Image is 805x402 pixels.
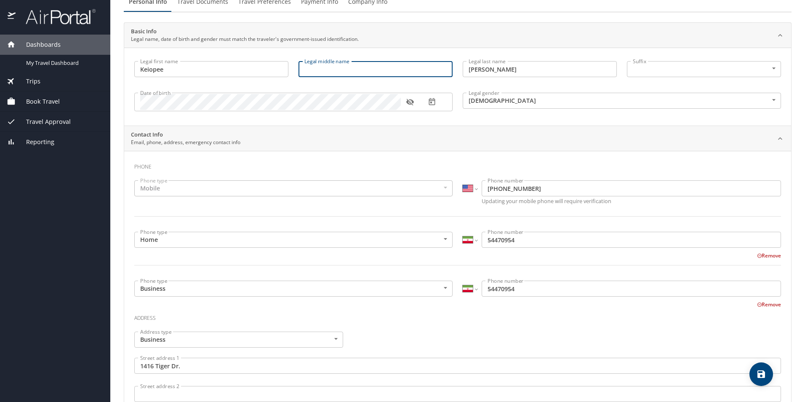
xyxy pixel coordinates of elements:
img: icon-airportal.png [8,8,16,25]
p: Email, phone, address, emergency contact info [131,139,240,146]
div: Home [134,232,453,248]
span: My Travel Dashboard [26,59,100,67]
h2: Contact Info [131,131,240,139]
div: Basic InfoLegal name, date of birth and gender must match the traveler's government-issued identi... [124,23,791,48]
div: Basic InfoLegal name, date of birth and gender must match the traveler's government-issued identi... [124,48,791,126]
button: Remove [757,301,781,308]
p: Legal name, date of birth and gender must match the traveler's government-issued identification. [131,35,359,43]
div: Business [134,281,453,297]
div: ​ [627,61,781,77]
h3: Address [134,309,781,323]
img: airportal-logo.png [16,8,96,25]
button: Remove [757,252,781,259]
span: Travel Approval [16,117,71,126]
span: Trips [16,77,40,86]
p: Updating your mobile phone will require verification [482,198,781,204]
button: save [749,362,773,386]
div: Contact InfoEmail, phone, address, emergency contact info [124,126,791,151]
h3: Phone [134,158,781,172]
span: Book Travel [16,97,60,106]
div: [DEMOGRAPHIC_DATA] [463,93,781,109]
div: Mobile [134,180,453,196]
div: Business [134,332,343,348]
span: Reporting [16,137,54,147]
h2: Basic Info [131,27,359,36]
span: Dashboards [16,40,61,49]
